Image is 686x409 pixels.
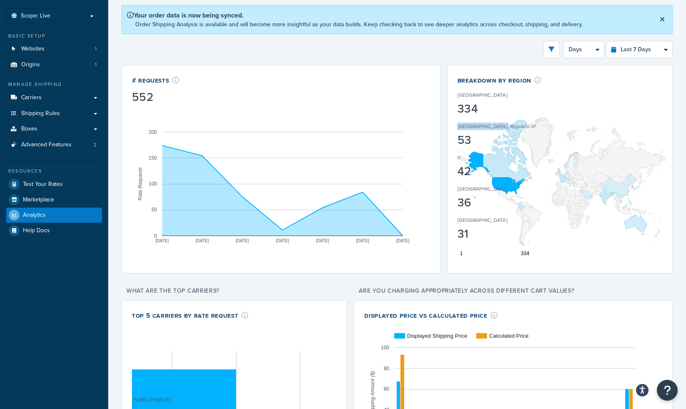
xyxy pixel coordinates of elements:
[154,233,157,238] text: 0
[133,396,171,402] text: FedEx (FedEx®)
[384,365,390,371] text: 80
[6,137,102,153] li: Advanced Features
[407,333,467,339] text: Displayed Shipping Price
[95,61,97,68] span: 1
[489,333,529,339] text: Calculated Price
[457,154,460,161] p: 0
[457,216,507,224] p: [GEOGRAPHIC_DATA]
[6,81,102,88] div: Manage Shipping
[122,285,347,297] p: What are the top carriers?
[152,207,157,213] text: 50
[521,251,529,256] text: 334
[6,41,102,57] li: Websites
[457,103,665,261] svg: A chart.
[149,129,157,135] text: 200
[149,181,157,187] text: 100
[196,238,209,243] text: [DATE]
[132,105,433,263] svg: A chart.
[6,177,102,192] a: Test Your Rates
[356,238,369,243] text: [DATE]
[132,311,249,320] div: Top 5 Carriers by Rate Request
[6,90,102,105] a: Carriers
[6,223,102,238] a: Help Docs
[396,238,410,243] text: [DATE]
[657,380,678,401] button: Open Resource Center
[457,228,536,240] div: 31
[21,45,45,53] span: Websites
[21,13,50,20] span: Scope: Live
[156,238,169,243] text: [DATE]
[6,168,102,175] div: Resources
[21,94,42,101] span: Carriers
[457,166,536,177] div: 42
[354,285,673,297] p: Are you charging appropriately across different cart values?
[457,185,507,193] p: [GEOGRAPHIC_DATA]
[236,238,249,243] text: [DATE]
[6,192,102,207] a: Marketplace
[457,75,544,85] div: Breakdown by Region
[135,20,583,29] p: Order Shipping Analysis is available and will become more insightful as your data builds. Keep ch...
[23,181,63,188] span: Test Your Rates
[384,386,390,392] text: 60
[316,238,329,243] text: [DATE]
[6,41,102,57] a: Websites1
[457,123,536,130] p: [GEOGRAPHIC_DATA], Republic of
[132,75,179,85] div: # Requests
[6,57,102,73] li: Origins
[23,227,50,234] span: Help Docs
[457,103,536,115] div: 334
[457,134,536,146] div: 53
[364,311,497,320] div: Displayed Price vs Calculated Price
[21,141,72,148] span: Advanced Features
[6,106,102,121] a: Shipping Rules
[6,57,102,73] a: Origins1
[149,155,157,161] text: 150
[460,251,463,256] text: 1
[95,45,97,53] span: 1
[21,61,40,68] span: Origins
[127,10,583,20] p: Your order data is now being synced.
[457,197,536,208] div: 36
[137,167,143,200] text: Rate Requests
[21,110,60,117] span: Shipping Rules
[23,196,54,203] span: Marketplace
[6,33,102,40] div: Basic Setup
[6,137,102,153] a: Advanced Features2
[276,238,289,243] text: [DATE]
[21,125,37,133] span: Boxes
[94,141,97,148] span: 2
[6,208,102,223] a: Analytics
[457,91,507,99] p: [GEOGRAPHIC_DATA]
[132,91,179,103] div: 552
[6,121,102,137] a: Boxes
[381,344,389,350] text: 100
[543,41,560,58] button: open filter drawer
[23,212,46,219] span: Analytics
